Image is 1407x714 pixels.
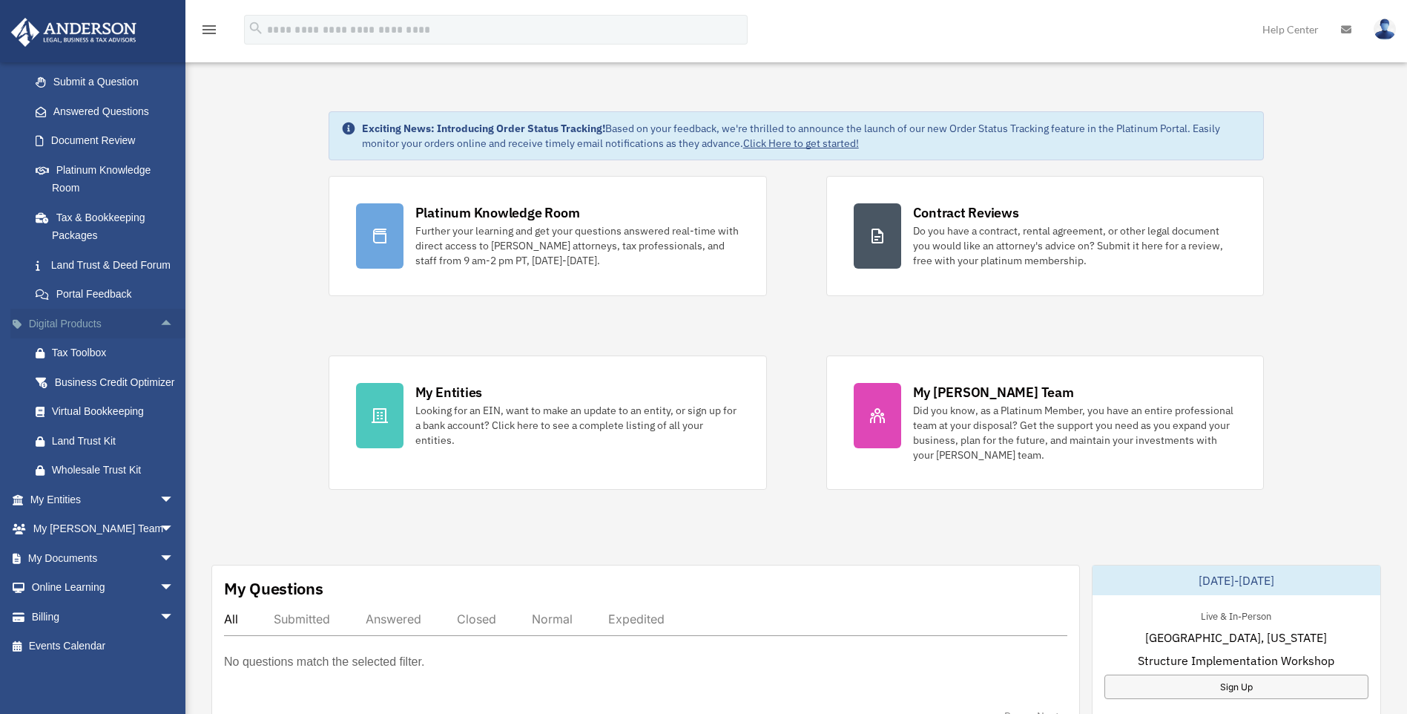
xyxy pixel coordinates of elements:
div: Business Credit Optimizer [52,373,178,392]
a: Platinum Knowledge Room [21,155,197,203]
a: Virtual Bookkeeping [21,397,197,427]
div: All [224,612,238,626]
a: Document Review [21,126,197,156]
span: Structure Implementation Workshop [1138,652,1334,669]
a: My Entitiesarrow_drop_down [10,485,197,514]
span: arrow_drop_down [159,602,189,632]
a: Online Learningarrow_drop_down [10,573,197,603]
a: Wholesale Trust Kit [21,456,197,485]
span: arrow_drop_up [159,309,189,339]
a: Tax Toolbox [21,338,197,368]
div: Further your learning and get your questions answered real-time with direct access to [PERSON_NAM... [415,223,739,268]
a: Contract Reviews Do you have a contract, rental agreement, or other legal document you would like... [826,176,1265,296]
a: My [PERSON_NAME] Team Did you know, as a Platinum Member, you have an entire professional team at... [826,356,1265,490]
a: Sign Up [1104,675,1368,699]
div: My [PERSON_NAME] Team [913,383,1074,402]
a: My Documentsarrow_drop_down [10,543,197,573]
span: arrow_drop_down [159,543,189,574]
div: Wholesale Trust Kit [52,461,178,479]
i: menu [200,21,218,39]
div: Do you have a contract, rental agreement, or other legal document you would like an attorney's ad... [913,223,1237,268]
div: Did you know, as a Platinum Member, you have an entire professional team at your disposal? Get th... [913,403,1237,462]
i: search [248,20,264,36]
a: Submit a Question [21,68,197,97]
div: Closed [457,612,496,626]
a: Land Trust & Deed Forum [21,250,197,280]
div: Contract Reviews [913,203,1019,222]
div: My Questions [224,577,323,600]
div: Expedited [608,612,665,626]
div: Answered [366,612,421,626]
div: Tax Toolbox [52,344,178,362]
a: Click Here to get started! [743,137,859,150]
a: Business Credit Optimizer [21,367,197,397]
a: My [PERSON_NAME] Teamarrow_drop_down [10,514,197,544]
div: My Entities [415,383,482,402]
a: Land Trust Kit [21,426,197,456]
a: Platinum Knowledge Room Further your learning and get your questions answered real-time with dire... [329,176,767,296]
span: arrow_drop_down [159,485,189,515]
a: menu [200,26,218,39]
img: User Pic [1374,19,1396,40]
div: Land Trust Kit [52,432,178,451]
div: Normal [532,612,573,626]
a: Events Calendar [10,632,197,661]
span: [GEOGRAPHIC_DATA], [US_STATE] [1145,629,1327,646]
p: No questions match the selected filter. [224,652,424,672]
a: My Entities Looking for an EIN, want to make an update to an entity, or sign up for a bank accoun... [329,356,767,490]
span: arrow_drop_down [159,514,189,545]
span: arrow_drop_down [159,573,189,603]
div: Submitted [274,612,330,626]
img: Anderson Advisors Platinum Portal [7,18,141,47]
div: Live & In-Person [1189,607,1283,623]
a: Portal Feedback [21,280,197,309]
a: Billingarrow_drop_down [10,602,197,632]
div: Platinum Knowledge Room [415,203,580,222]
div: [DATE]-[DATE] [1093,566,1380,595]
a: Tax & Bookkeeping Packages [21,203,197,250]
div: Looking for an EIN, want to make an update to an entity, or sign up for a bank account? Click her... [415,403,739,448]
a: Answered Questions [21,96,197,126]
div: Virtual Bookkeeping [52,402,178,421]
strong: Exciting News: Introducing Order Status Tracking! [362,122,605,135]
div: Based on your feedback, we're thrilled to announce the launch of our new Order Status Tracking fe... [362,121,1252,151]
a: Digital Productsarrow_drop_up [10,309,197,338]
